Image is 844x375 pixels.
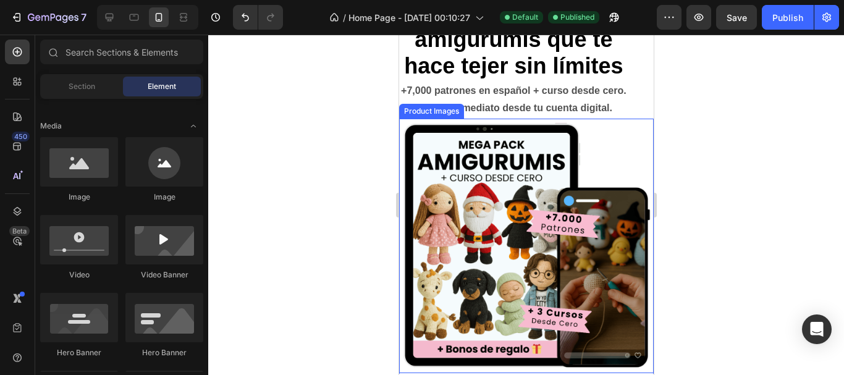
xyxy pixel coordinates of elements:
[148,81,176,92] span: Element
[560,12,594,23] span: Published
[348,11,470,24] span: Home Page - [DATE] 00:10:27
[125,269,203,280] div: Video Banner
[727,12,747,23] span: Save
[716,5,757,30] button: Save
[69,81,95,92] span: Section
[40,40,203,64] input: Search Sections & Elements
[762,5,814,30] button: Publish
[772,11,803,24] div: Publish
[9,226,30,236] div: Beta
[40,192,118,203] div: Image
[512,12,538,23] span: Default
[12,132,30,141] div: 450
[40,120,62,132] span: Media
[125,347,203,358] div: Hero Banner
[802,314,832,344] div: Open Intercom Messenger
[343,11,346,24] span: /
[399,35,654,375] iframe: Design area
[5,5,92,30] button: 7
[125,192,203,203] div: Image
[40,347,118,358] div: Hero Banner
[233,5,283,30] div: Undo/Redo
[184,116,203,136] span: Toggle open
[81,10,87,25] p: 7
[40,269,118,280] div: Video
